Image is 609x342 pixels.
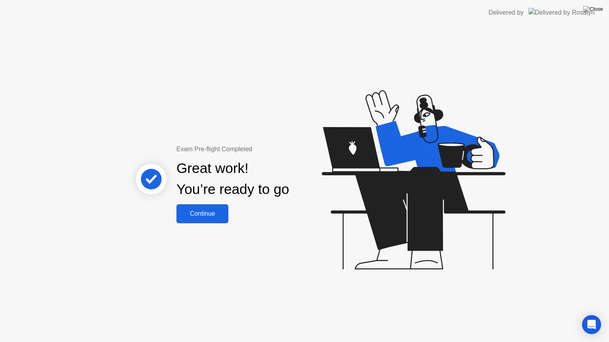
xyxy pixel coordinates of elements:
[583,6,603,12] img: Close
[582,315,601,334] div: Open Intercom Messenger
[179,210,226,217] div: Continue
[176,158,289,200] div: Great work! You’re ready to go
[176,204,228,223] button: Continue
[529,8,595,17] img: Delivered by Rosalyn
[488,8,524,17] div: Delivered by
[176,144,340,154] div: Exam Pre-flight Completed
